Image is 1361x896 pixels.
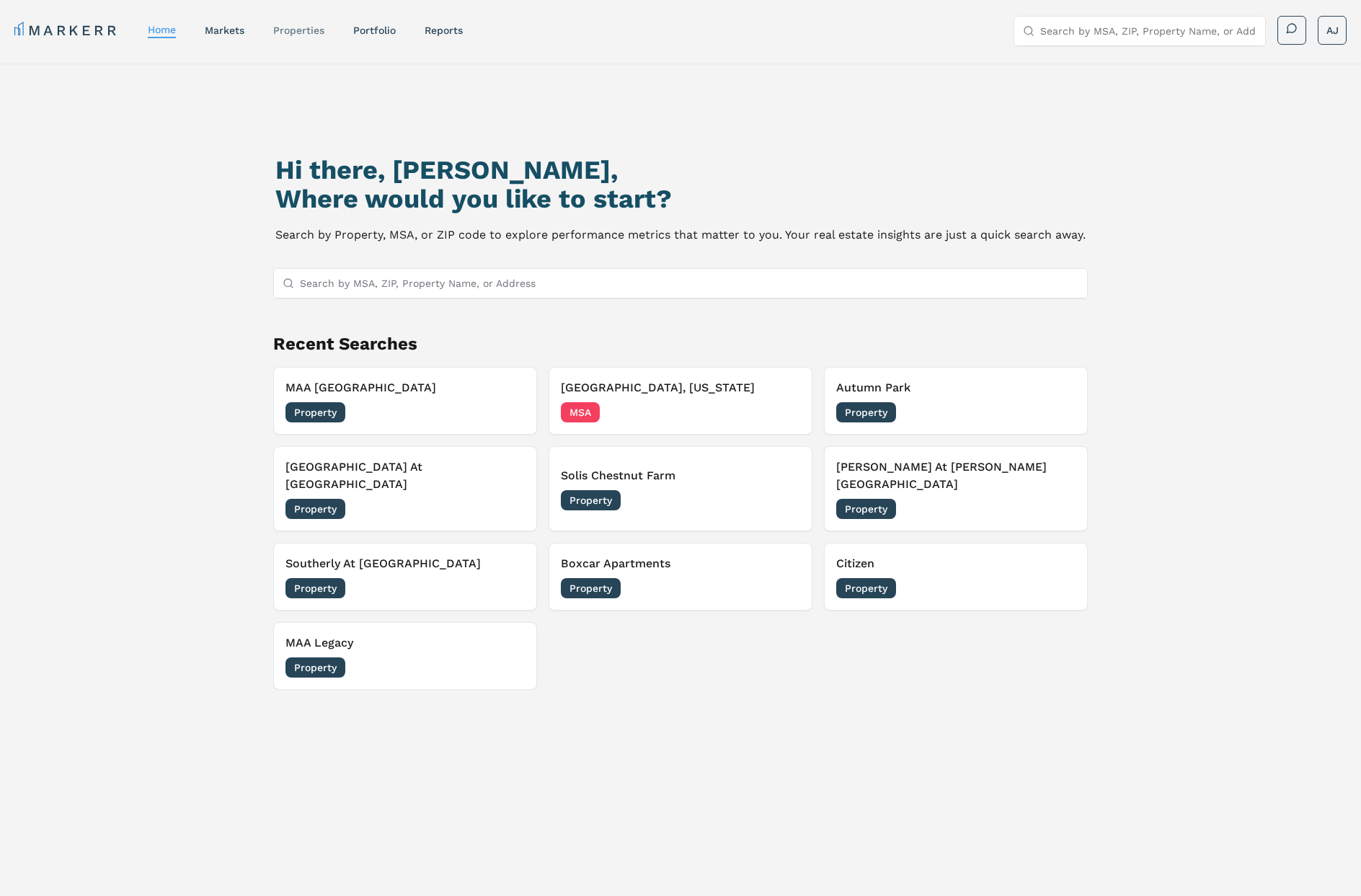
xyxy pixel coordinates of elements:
span: [DATE] [1043,405,1076,420]
a: MARKERR [14,20,119,40]
span: Property [836,578,896,598]
a: reports [425,25,463,36]
h3: Autumn Park [836,379,1076,396]
h2: Where would you like to start? [275,185,1086,213]
h3: Southerly At [GEOGRAPHIC_DATA] [285,555,525,572]
a: properties [273,25,324,36]
button: Southerly At [GEOGRAPHIC_DATA]Property[DATE] [273,543,537,611]
button: MAA [GEOGRAPHIC_DATA]Property[DATE] [273,367,537,435]
span: Property [285,499,345,519]
span: [DATE] [768,493,800,507]
h3: Boxcar Apartments [561,555,800,572]
input: Search by MSA, ZIP, Property Name, or Address [1040,17,1256,45]
span: [DATE] [492,660,525,675]
button: Autumn ParkProperty[DATE] [824,367,1088,435]
button: Solis Chestnut FarmProperty[DATE] [549,446,812,531]
p: Search by Property, MSA, or ZIP code to explore performance metrics that matter to you. Your real... [275,225,1086,245]
span: [DATE] [768,581,800,595]
span: [DATE] [768,405,800,420]
span: Property [836,402,896,422]
input: Search by MSA, ZIP, Property Name, or Address [300,269,1078,298]
span: Property [285,578,345,598]
button: [GEOGRAPHIC_DATA] At [GEOGRAPHIC_DATA]Property[DATE] [273,446,537,531]
h3: Citizen [836,555,1076,572]
a: Portfolio [353,25,396,36]
span: [DATE] [492,405,525,420]
h3: Solis Chestnut Farm [561,467,800,484]
h3: MAA Legacy [285,634,525,652]
button: [PERSON_NAME] At [PERSON_NAME][GEOGRAPHIC_DATA]Property[DATE] [824,446,1088,531]
span: [DATE] [1043,502,1076,516]
button: CitizenProperty[DATE] [824,543,1088,611]
span: AJ [1326,23,1339,37]
h3: [GEOGRAPHIC_DATA], [US_STATE] [561,379,800,396]
h3: [PERSON_NAME] At [PERSON_NAME][GEOGRAPHIC_DATA] [836,458,1076,493]
button: MAA LegacyProperty[DATE] [273,622,537,690]
span: Property [561,490,621,510]
button: [GEOGRAPHIC_DATA], [US_STATE]MSA[DATE] [549,367,812,435]
span: MSA [561,402,600,422]
span: [DATE] [1043,581,1076,595]
h3: MAA [GEOGRAPHIC_DATA] [285,379,525,396]
span: Property [836,499,896,519]
span: Property [285,657,345,678]
button: Boxcar ApartmentsProperty[DATE] [549,543,812,611]
h1: Hi there, [PERSON_NAME], [275,156,1086,185]
a: home [148,24,176,35]
h2: Recent Searches [273,332,1088,355]
span: [DATE] [492,502,525,516]
span: Property [285,402,345,422]
button: AJ [1318,16,1347,45]
h3: [GEOGRAPHIC_DATA] At [GEOGRAPHIC_DATA] [285,458,525,493]
span: [DATE] [492,581,525,595]
a: markets [205,25,244,36]
span: Property [561,578,621,598]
